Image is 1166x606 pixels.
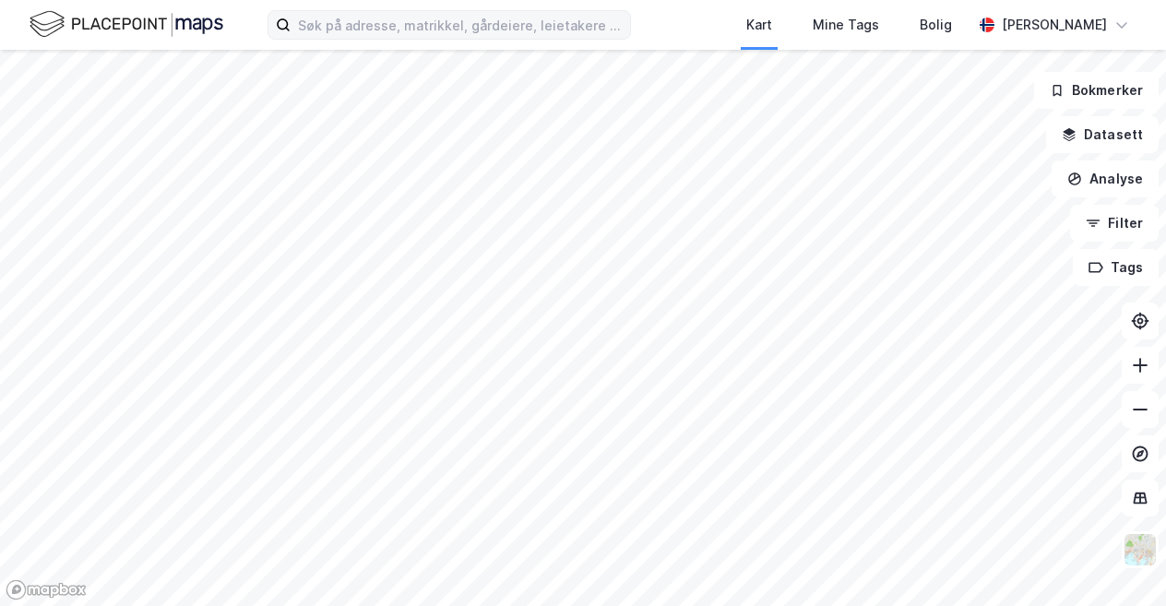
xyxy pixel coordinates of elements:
[1074,517,1166,606] iframe: Chat Widget
[30,8,223,41] img: logo.f888ab2527a4732fd821a326f86c7f29.svg
[746,14,772,36] div: Kart
[1074,517,1166,606] div: Kontrollprogram for chat
[920,14,952,36] div: Bolig
[291,11,630,39] input: Søk på adresse, matrikkel, gårdeiere, leietakere eller personer
[813,14,879,36] div: Mine Tags
[1002,14,1107,36] div: [PERSON_NAME]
